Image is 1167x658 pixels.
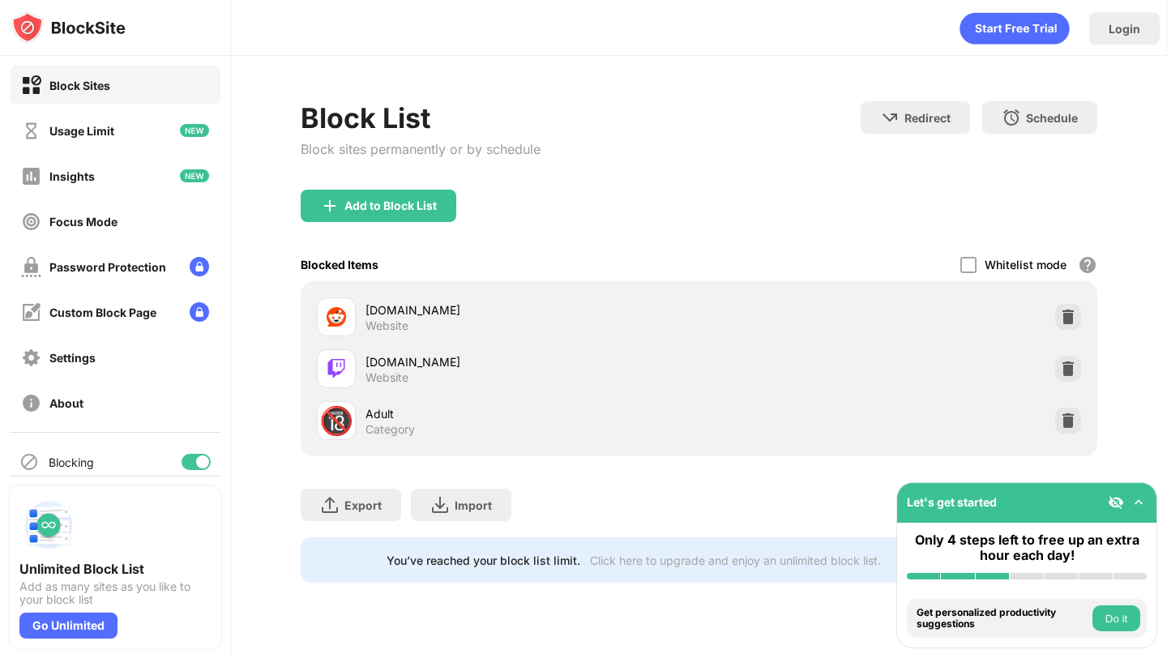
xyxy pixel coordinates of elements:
img: favicons [327,359,346,378]
div: Block Sites [49,79,110,92]
img: customize-block-page-off.svg [21,302,41,323]
img: block-on.svg [21,75,41,96]
div: [DOMAIN_NAME] [365,301,699,318]
div: Redirect [904,111,951,125]
img: focus-off.svg [21,211,41,232]
div: Add to Block List [344,199,437,212]
img: lock-menu.svg [190,257,209,276]
div: Unlimited Block List [19,561,211,577]
div: Whitelist mode [985,258,1067,271]
div: [DOMAIN_NAME] [365,353,699,370]
div: Website [365,370,408,385]
div: Only 4 steps left to free up an extra hour each day! [907,532,1147,563]
div: Schedule [1026,111,1078,125]
div: animation [960,12,1070,45]
img: push-block-list.svg [19,496,78,554]
img: omni-setup-toggle.svg [1131,494,1147,511]
div: Adult [365,405,699,422]
div: 🔞 [319,404,353,438]
div: Login [1109,22,1140,36]
div: Block sites permanently or by schedule [301,141,541,157]
div: Blocking [49,455,94,469]
img: new-icon.svg [180,124,209,137]
img: password-protection-off.svg [21,257,41,277]
div: Go Unlimited [19,613,118,639]
div: Import [455,498,492,512]
div: Insights [49,169,95,183]
img: time-usage-off.svg [21,121,41,141]
img: eye-not-visible.svg [1108,494,1124,511]
div: You’ve reached your block list limit. [387,553,580,567]
div: Blocked Items [301,258,378,271]
img: about-off.svg [21,393,41,413]
img: insights-off.svg [21,166,41,186]
div: Let's get started [907,495,997,509]
img: favicons [327,307,346,327]
div: Password Protection [49,260,166,274]
div: Custom Block Page [49,305,156,319]
img: lock-menu.svg [190,302,209,322]
div: Focus Mode [49,215,118,229]
div: Get personalized productivity suggestions [917,607,1088,630]
div: Category [365,422,415,437]
div: Usage Limit [49,124,114,138]
div: About [49,396,83,410]
img: new-icon.svg [180,169,209,182]
img: blocking-icon.svg [19,452,39,472]
button: Do it [1092,605,1140,631]
img: logo-blocksite.svg [11,11,126,44]
div: Add as many sites as you like to your block list [19,580,211,606]
div: Block List [301,101,541,135]
img: settings-off.svg [21,348,41,368]
div: Website [365,318,408,333]
div: Export [344,498,382,512]
div: Click here to upgrade and enjoy an unlimited block list. [590,553,881,567]
div: Settings [49,351,96,365]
